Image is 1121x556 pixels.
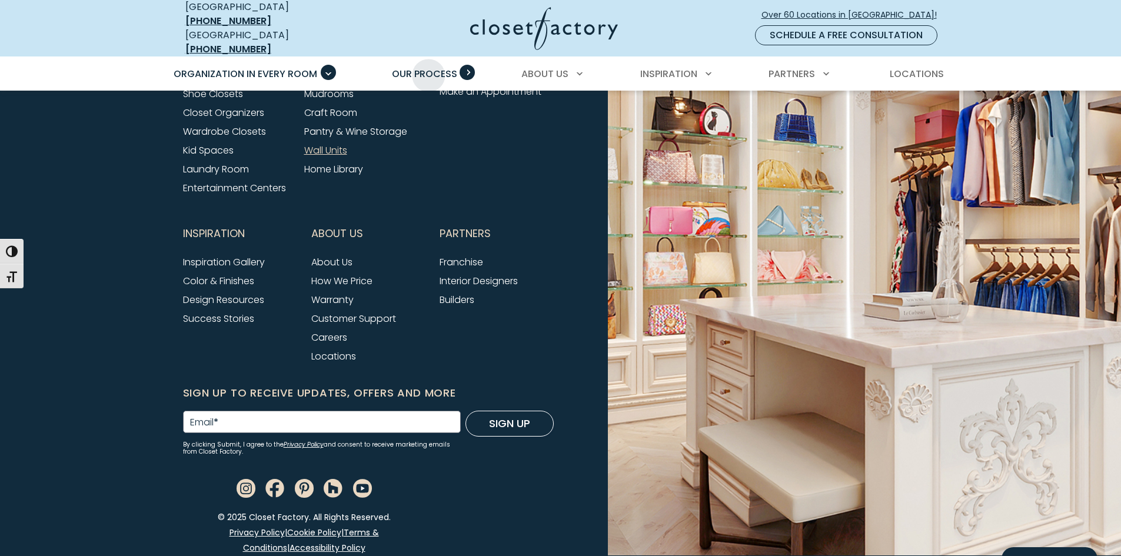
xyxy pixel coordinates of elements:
a: Youtube [353,481,372,495]
a: Privacy Policy [229,527,285,538]
a: Kid Spaces [183,144,234,157]
a: Interior Designers [440,274,518,288]
span: Our Process [392,67,457,81]
span: About Us [521,67,568,81]
a: Locations [311,349,356,363]
a: Wardrobe Closets [183,125,266,138]
a: Customer Support [311,312,396,325]
a: About Us [311,255,352,269]
span: Over 60 Locations in [GEOGRAPHIC_DATA]! [761,9,946,21]
a: Builders [440,293,474,307]
span: Locations [890,67,944,81]
a: Design Resources [183,293,264,307]
a: Accessibility Policy [290,542,365,554]
a: Home Library [304,162,363,176]
small: By clicking Submit, I agree to the and consent to receive marketing emails from Closet Factory. [183,441,461,455]
a: Color & Finishes [183,274,254,288]
span: Partners [769,67,815,81]
button: Footer Subnav Button - Inspiration [183,219,297,248]
span: Organization in Every Room [174,67,317,81]
span: About Us [311,219,363,248]
a: Over 60 Locations in [GEOGRAPHIC_DATA]! [761,5,947,25]
h6: Sign Up to Receive Updates, Offers and More [183,385,554,401]
a: Cookie Policy [287,527,341,538]
a: Shoe Closets [183,87,243,101]
a: Inspiration Gallery [183,255,265,269]
span: Partners [440,219,491,248]
a: [PHONE_NUMBER] [185,42,271,56]
button: Footer Subnav Button - About Us [311,219,425,248]
img: Closet Factory Logo [470,7,618,50]
a: Houzz [324,481,342,495]
span: Inspiration [640,67,697,81]
nav: Primary Menu [165,58,956,91]
a: Schedule a Free Consultation [755,25,937,45]
button: Footer Subnav Button - Partners [440,219,554,248]
a: Laundry Room [183,162,249,176]
a: Careers [311,331,347,344]
a: Entertainment Centers [183,181,286,195]
a: How We Price [311,274,372,288]
a: Craft Room [304,106,357,119]
a: Mudrooms [304,87,354,101]
a: Make an Appointment [440,85,541,98]
a: Warranty [311,293,354,307]
a: Success Stories [183,312,254,325]
a: Instagram [237,481,255,495]
a: Pantry & Wine Storage [304,125,407,138]
a: Facebook [265,481,284,495]
button: Sign Up [465,411,554,437]
label: Email [190,418,218,427]
a: Closet Organizers [183,106,264,119]
a: [PHONE_NUMBER] [185,14,271,28]
a: Franchise [440,255,483,269]
p: | | | [183,525,425,555]
span: Inspiration [183,219,245,248]
div: [GEOGRAPHIC_DATA] [185,28,356,56]
a: Wall Units [304,144,347,157]
a: Pinterest [295,481,314,495]
a: Privacy Policy [284,440,324,449]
